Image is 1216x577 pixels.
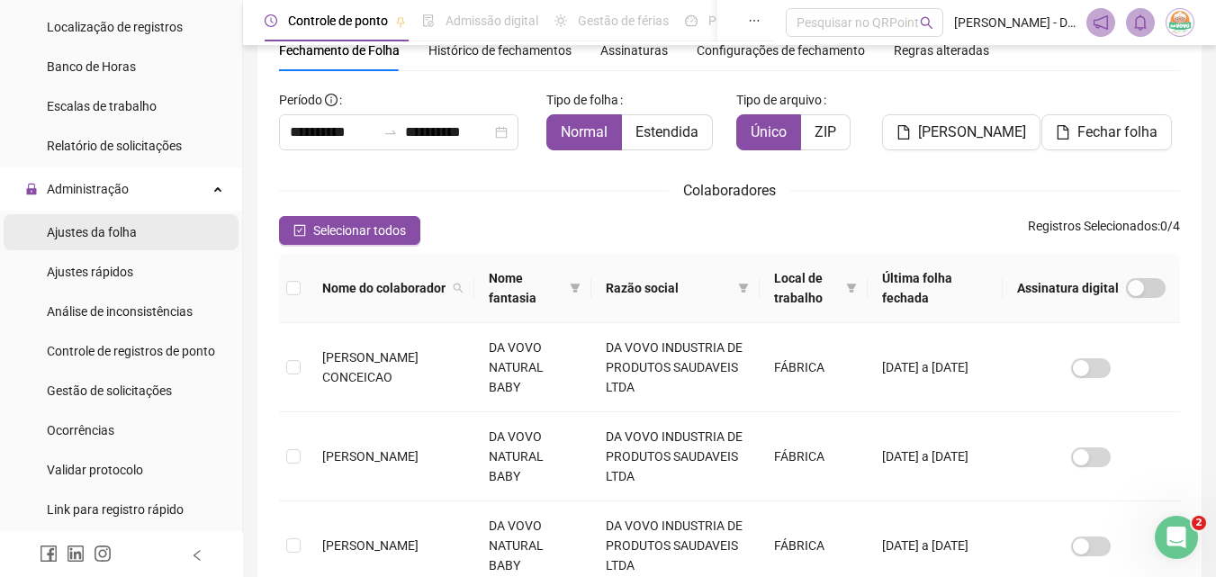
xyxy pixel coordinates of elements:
[591,412,760,501] td: DA VOVO INDUSTRIA DE PRODUTOS SAUDAVEIS LTDA
[738,283,749,293] span: filter
[322,350,419,384] span: [PERSON_NAME] CONCEICAO
[47,225,137,239] span: Ajustes da folha
[846,283,857,293] span: filter
[47,344,215,358] span: Controle de registros de ponto
[736,90,822,110] span: Tipo de arquivo
[449,275,467,302] span: search
[606,278,731,298] span: Razão social
[635,123,698,140] span: Estendida
[47,423,114,437] span: Ocorrências
[47,383,172,398] span: Gestão de solicitações
[322,278,446,298] span: Nome do colaborador
[751,123,787,140] span: Único
[578,14,669,28] span: Gestão de férias
[1077,122,1157,143] span: Fechar folha
[748,14,761,27] span: ellipsis
[383,125,398,140] span: to
[67,545,85,563] span: linkedin
[47,182,129,196] span: Administração
[920,16,933,30] span: search
[591,323,760,412] td: DA VOVO INDUSTRIA DE PRODUTOS SAUDAVEIS LTDA
[474,412,591,501] td: DA VOVO NATURAL BABY
[322,449,419,464] span: [PERSON_NAME]
[894,44,989,57] span: Regras alteradas
[954,13,1076,32] span: [PERSON_NAME] - DA VOVÓ PAPINHAS
[1028,216,1180,245] span: : 0 / 4
[546,90,618,110] span: Tipo de folha
[47,20,183,34] span: Localização de registros
[453,283,464,293] span: search
[428,43,572,58] span: Histórico de fechamentos
[25,183,38,195] span: lock
[383,125,398,140] span: swap-right
[191,549,203,562] span: left
[47,304,193,319] span: Análise de inconsistências
[293,224,306,237] span: check-square
[1093,14,1109,31] span: notification
[1166,9,1193,36] img: 10201
[47,59,136,74] span: Banco de Horas
[868,412,1003,501] td: [DATE] a [DATE]
[395,16,406,27] span: pushpin
[47,463,143,477] span: Validar protocolo
[566,265,584,311] span: filter
[554,14,567,27] span: sun
[265,14,277,27] span: clock-circle
[882,114,1040,150] button: [PERSON_NAME]
[708,14,779,28] span: Painel do DP
[288,14,388,28] span: Controle de ponto
[760,323,868,412] td: FÁBRICA
[685,14,698,27] span: dashboard
[734,275,752,302] span: filter
[279,93,322,107] span: Período
[561,123,608,140] span: Normal
[322,538,419,553] span: [PERSON_NAME]
[1132,14,1148,31] span: bell
[1028,219,1157,233] span: Registros Selecionados
[774,268,839,308] span: Local de trabalho
[683,182,776,199] span: Colaboradores
[279,216,420,245] button: Selecionar todos
[47,502,184,517] span: Link para registro rápido
[896,125,911,140] span: file
[868,323,1003,412] td: [DATE] a [DATE]
[47,265,133,279] span: Ajustes rápidos
[325,94,338,106] span: info-circle
[94,545,112,563] span: instagram
[570,283,581,293] span: filter
[40,545,58,563] span: facebook
[474,323,591,412] td: DA VOVO NATURAL BABY
[1017,278,1119,298] span: Assinatura digital
[1192,516,1206,530] span: 2
[842,265,860,311] span: filter
[600,44,668,57] span: Assinaturas
[446,14,538,28] span: Admissão digital
[697,44,865,57] span: Configurações de fechamento
[313,221,406,240] span: Selecionar todos
[1056,125,1070,140] span: file
[47,139,182,153] span: Relatório de solicitações
[1041,114,1172,150] button: Fechar folha
[918,122,1026,143] span: [PERSON_NAME]
[422,14,435,27] span: file-done
[279,43,400,58] span: Fechamento de Folha
[868,254,1003,323] th: Última folha fechada
[1155,516,1198,559] iframe: Intercom live chat
[760,412,868,501] td: FÁBRICA
[489,268,563,308] span: Nome fantasia
[47,99,157,113] span: Escalas de trabalho
[815,123,836,140] span: ZIP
